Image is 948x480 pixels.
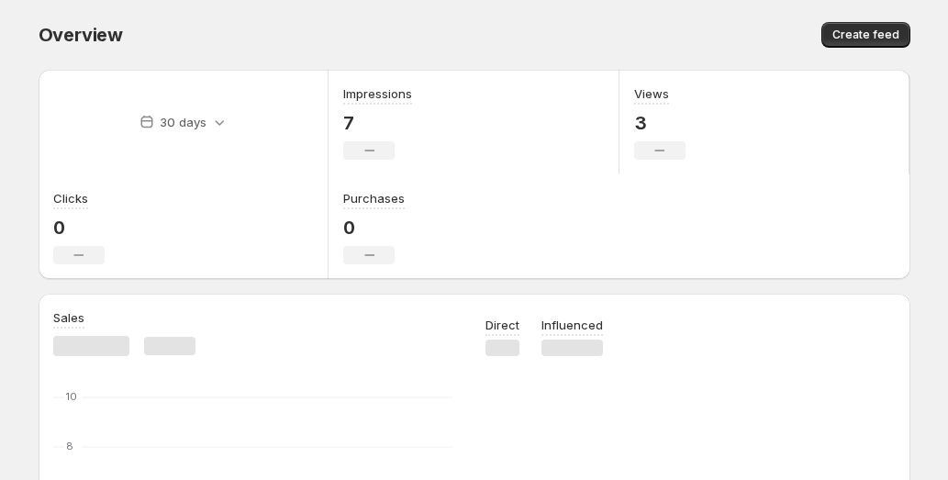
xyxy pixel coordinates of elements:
p: 3 [634,112,686,134]
h3: Clicks [53,189,88,207]
h3: Sales [53,308,84,327]
p: 0 [53,217,105,239]
span: Create feed [832,28,899,42]
h3: Views [634,84,669,103]
p: 7 [343,112,412,134]
p: Influenced [541,316,603,334]
h3: Purchases [343,189,405,207]
text: 10 [66,390,77,403]
text: 8 [66,440,73,452]
span: Overview [39,24,123,46]
button: Create feed [821,22,910,48]
p: 0 [343,217,405,239]
p: 30 days [160,113,206,131]
p: Direct [485,316,519,334]
h3: Impressions [343,84,412,103]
